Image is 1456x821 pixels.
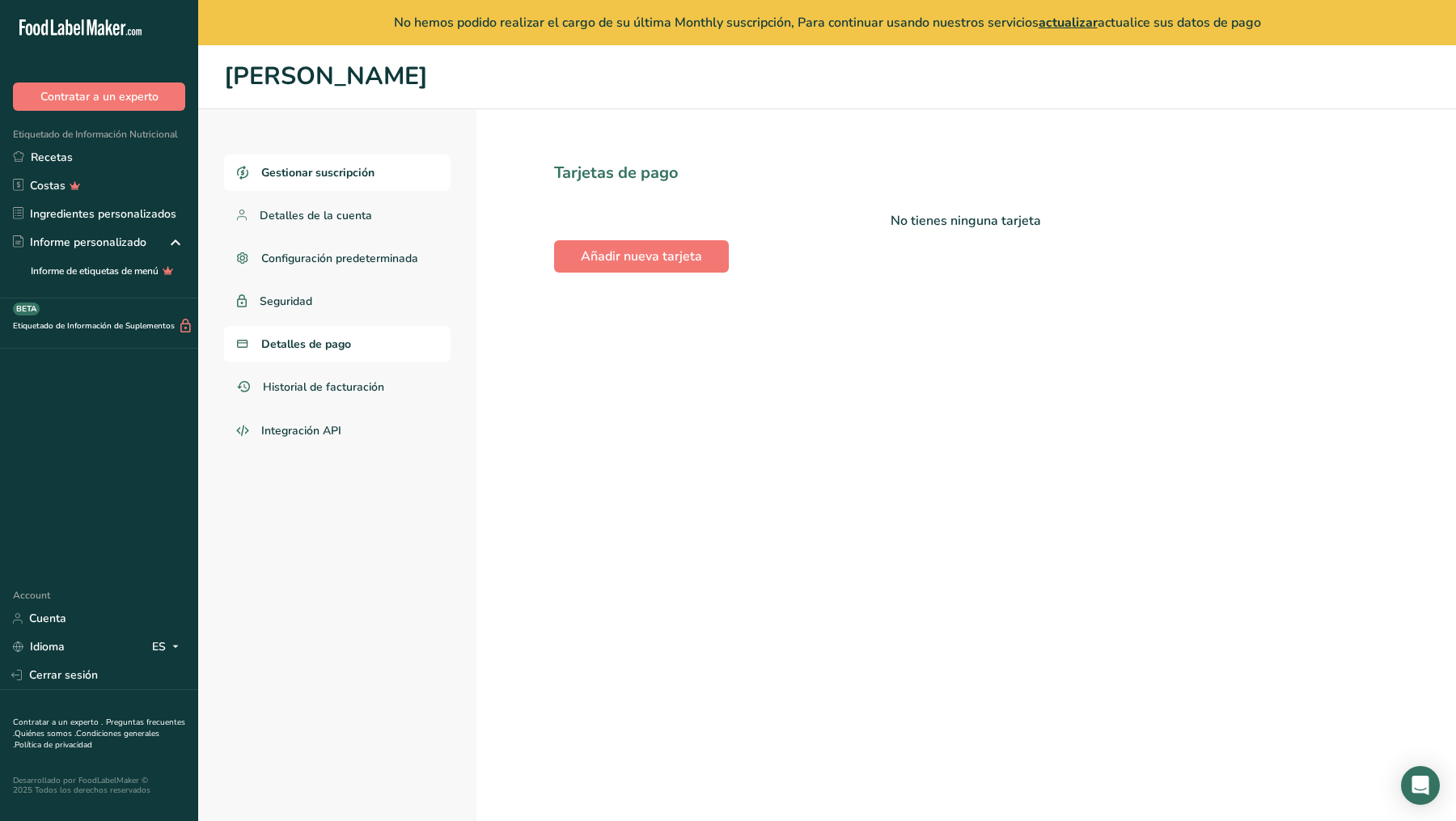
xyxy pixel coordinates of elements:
a: Detalles de la cuenta [224,197,451,234]
div: No tienes ninguna tarjeta [554,211,1378,231]
a: Configuración predeterminada [224,240,451,277]
span: Detalles de pago [261,336,351,353]
a: Seguridad [224,283,451,320]
span: Seguridad [260,293,312,310]
a: Gestionar suscripción [224,154,451,191]
a: Preguntas frecuentes . [13,717,185,739]
span: Gestionar suscripción [261,164,375,181]
div: Open Intercom Messenger [1401,766,1440,805]
div: BETA [13,303,40,315]
button: Contratar a un experto [13,83,185,111]
div: Informe personalizado [13,234,146,251]
span: Detalles de la cuenta [260,207,372,224]
span: Configuración predeterminada [261,250,418,267]
div: ES [152,637,185,657]
h1: [PERSON_NAME] [224,58,1430,95]
div: Tarjetas de pago [554,161,1378,185]
a: Integración API [224,412,451,451]
a: Historial de facturación [224,369,451,405]
a: Detalles de pago [224,326,451,362]
a: Condiciones generales . [13,728,159,751]
a: Quiénes somos . [15,728,76,739]
span: Integración API [261,422,341,439]
span: Historial de facturación [263,379,384,396]
div: Desarrollado por FoodLabelMaker © 2025 Todos los derechos reservados [13,776,185,795]
a: Política de privacidad [15,739,92,751]
span: No hemos podido realizar el cargo de su última Monthly suscripción, Para continuar usando nuestro... [394,14,1261,32]
span: actualizar [1039,14,1098,32]
span: Añadir nueva tarjeta [581,247,702,266]
a: Contratar a un experto . [13,717,103,728]
a: Idioma [13,633,65,661]
button: Añadir nueva tarjeta [554,240,729,273]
